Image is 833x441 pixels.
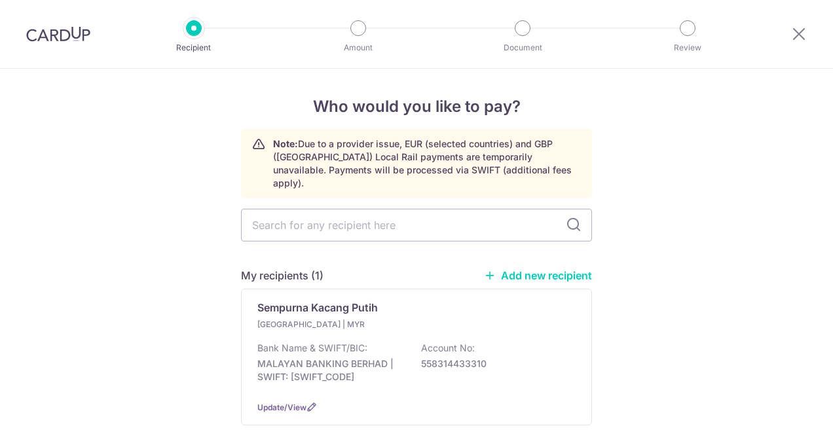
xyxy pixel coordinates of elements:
[257,300,378,315] p: Sempurna Kacang Putih
[241,268,324,283] h5: My recipients (1)
[639,41,736,54] p: Review
[257,357,404,383] p: MALAYAN BANKING BERHAD | SWIFT: [SWIFT_CODE]
[257,342,367,355] p: Bank Name & SWIFT/BIC:
[145,41,242,54] p: Recipient
[421,357,568,370] p: 558314433310
[273,138,298,149] strong: Note:
[421,342,475,355] p: Account No:
[273,137,581,190] p: Due to a provider issue, EUR (selected countries) and GBP ([GEOGRAPHIC_DATA]) Local Rail payments...
[474,41,571,54] p: Document
[484,269,592,282] a: Add new recipient
[257,318,412,331] p: [GEOGRAPHIC_DATA] | MYR
[310,41,407,54] p: Amount
[241,95,592,118] h4: Who would you like to pay?
[26,26,90,42] img: CardUp
[257,402,306,412] a: Update/View
[241,209,592,241] input: Search for any recipient here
